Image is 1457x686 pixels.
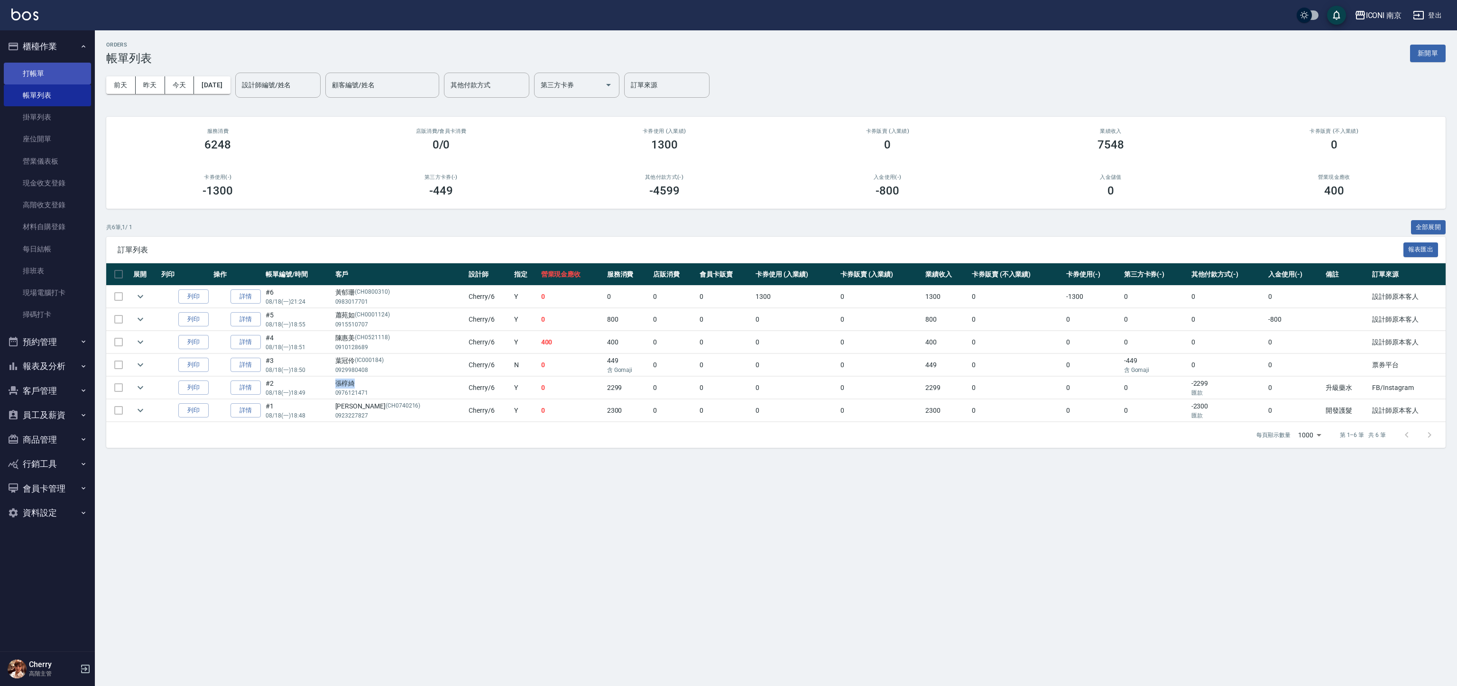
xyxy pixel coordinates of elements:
h3: 0/0 [433,138,450,151]
td: #1 [263,399,332,422]
button: expand row [133,289,148,304]
td: 0 [838,331,923,353]
p: 含 Gomaji [607,366,649,374]
h2: 業績收入 [1011,128,1211,134]
button: 列印 [178,312,209,327]
p: (CH0521118) [355,333,390,343]
td: 0 [1064,331,1121,353]
td: #5 [263,308,332,331]
h2: 營業現金應收 [1234,174,1434,180]
button: 櫃檯作業 [4,34,91,59]
td: 0 [969,399,1064,422]
p: (CH0740216) [386,401,421,411]
td: 0 [539,308,605,331]
button: expand row [133,403,148,417]
td: 0 [753,331,838,353]
p: 0929980408 [335,366,464,374]
td: 0 [539,354,605,376]
h3: 0 [884,138,891,151]
button: expand row [133,335,148,349]
a: 座位開單 [4,128,91,150]
button: 列印 [178,358,209,372]
td: Cherry /6 [466,354,512,376]
img: Person [8,659,27,678]
td: Cherry /6 [466,308,512,331]
th: 會員卡販賣 [697,263,753,286]
th: 列印 [159,263,211,286]
h2: 卡券販賣 (入業績) [787,128,988,134]
a: 每日結帳 [4,238,91,260]
h3: 6248 [204,138,231,151]
th: 展開 [131,263,159,286]
td: 0 [697,331,753,353]
td: 0 [1266,286,1323,308]
img: Logo [11,9,38,20]
td: 2300 [923,399,969,422]
h3: -4599 [649,184,680,197]
a: 帳單列表 [4,84,91,106]
p: 匯款 [1191,411,1264,420]
td: 0 [539,377,605,399]
h3: 0 [1107,184,1114,197]
td: 0 [651,399,697,422]
td: 0 [969,354,1064,376]
p: 含 Gomaji [1124,366,1187,374]
p: 0983017701 [335,297,464,306]
button: 報表及分析 [4,354,91,379]
h3: -1300 [203,184,233,197]
td: 0 [1122,377,1189,399]
h3: 400 [1324,184,1344,197]
td: 0 [1189,308,1266,331]
a: 報表匯出 [1403,245,1439,254]
p: 第 1–6 筆 共 6 筆 [1340,431,1386,439]
a: 詳情 [231,403,261,418]
a: 詳情 [231,289,261,304]
p: 0923227827 [335,411,464,420]
th: 入金使用(-) [1266,263,1323,286]
td: 400 [605,331,651,353]
td: -449 [1122,354,1189,376]
td: 0 [1064,354,1121,376]
div: 葉冠伶 [335,356,464,366]
td: 1300 [753,286,838,308]
th: 訂單來源 [1370,263,1446,286]
td: 0 [753,377,838,399]
a: 掃碼打卡 [4,304,91,325]
td: #6 [263,286,332,308]
td: 0 [838,399,923,422]
td: 0 [651,286,697,308]
td: 設計師原本客人 [1370,399,1446,422]
td: Y [512,308,538,331]
td: 0 [1266,399,1323,422]
a: 詳情 [231,335,261,350]
td: 0 [1064,308,1121,331]
p: 08/18 (一) 18:51 [266,343,330,352]
td: #2 [263,377,332,399]
td: 0 [1266,377,1323,399]
td: 0 [838,354,923,376]
div: 陳惠美 [335,333,464,343]
button: 員工及薪資 [4,403,91,427]
th: 指定 [512,263,538,286]
a: 排班表 [4,260,91,282]
td: 0 [1064,377,1121,399]
button: 列印 [178,403,209,418]
h2: 第三方卡券(-) [341,174,542,180]
a: 高階收支登錄 [4,194,91,216]
td: -2300 [1189,399,1266,422]
td: 2299 [605,377,651,399]
h2: 店販消費 /會員卡消費 [341,128,542,134]
td: 0 [969,308,1064,331]
td: #4 [263,331,332,353]
th: 第三方卡券(-) [1122,263,1189,286]
td: Cherry /6 [466,286,512,308]
th: 卡券使用 (入業績) [753,263,838,286]
td: 0 [697,286,753,308]
p: 每頁顯示數量 [1256,431,1291,439]
button: 今天 [165,76,194,94]
h2: 卡券販賣 (不入業績) [1234,128,1434,134]
p: (CH0001124) [355,310,390,320]
td: 0 [697,377,753,399]
td: 設計師原本客人 [1370,331,1446,353]
th: 客戶 [333,263,467,286]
